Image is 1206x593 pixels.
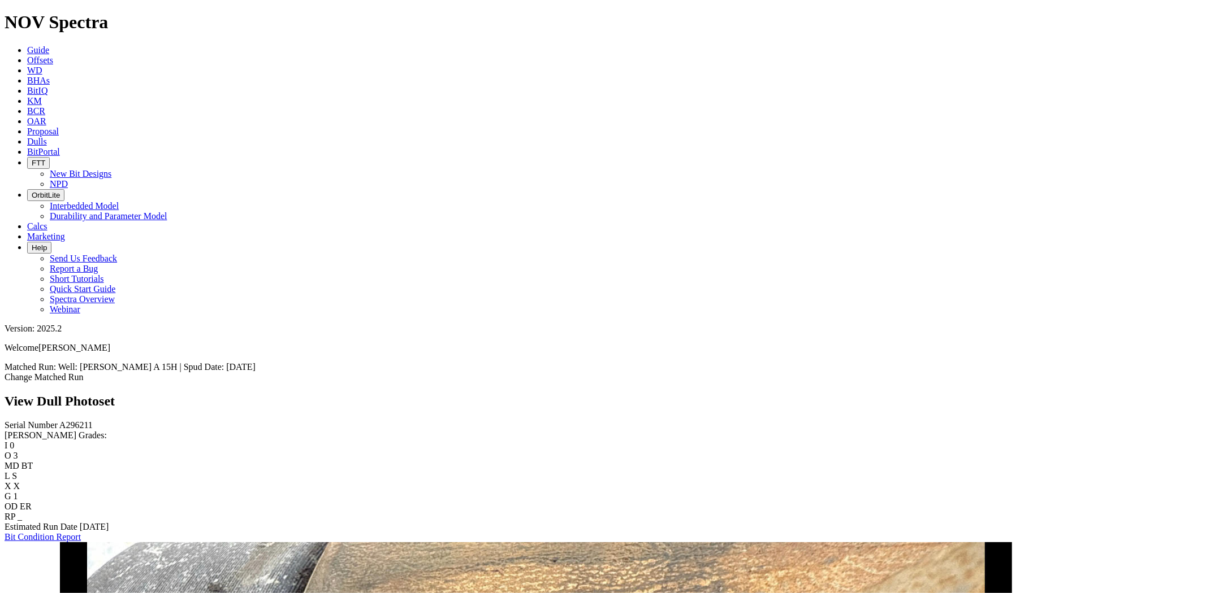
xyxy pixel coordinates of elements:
a: Spectra Overview [50,294,115,304]
a: Offsets [27,55,53,65]
a: BHAs [27,76,50,85]
label: OD [5,502,18,511]
label: O [5,451,11,460]
p: Welcome [5,343,1201,353]
span: BT [21,461,33,470]
div: [PERSON_NAME] Grades: [5,430,1201,441]
span: A296211 [59,420,93,430]
a: Marketing [27,232,65,241]
span: [DATE] [80,522,109,531]
span: ER [20,502,31,511]
a: WD [27,66,42,75]
a: Interbedded Model [50,201,119,211]
a: New Bit Designs [50,169,111,178]
span: 3 [14,451,18,460]
label: Serial Number [5,420,58,430]
button: Help [27,242,51,254]
label: MD [5,461,19,470]
span: Help [32,243,47,252]
a: Dulls [27,137,47,146]
a: Short Tutorials [50,274,104,284]
a: NPD [50,179,68,189]
a: Durability and Parameter Model [50,211,167,221]
a: BitPortal [27,147,60,156]
span: Well: [PERSON_NAME] A 15H | Spud Date: [DATE] [58,362,256,372]
span: X [14,481,20,491]
label: L [5,471,10,481]
span: _ [18,512,22,521]
label: RP [5,512,15,521]
a: Webinar [50,304,80,314]
label: X [5,481,11,491]
a: Send Us Feedback [50,254,117,263]
a: OAR [27,116,46,126]
span: FTT [32,159,45,167]
span: 1 [14,491,18,501]
span: 0 [10,441,14,450]
a: Change Matched Run [5,372,84,382]
h1: NOV Spectra [5,12,1201,33]
h2: View Dull Photoset [5,394,1201,409]
button: FTT [27,157,50,169]
label: Estimated Run Date [5,522,77,531]
a: Proposal [27,127,59,136]
span: S [12,471,17,481]
a: BCR [27,106,45,116]
a: Quick Start Guide [50,284,115,294]
div: Version: 2025.2 [5,324,1201,334]
span: [PERSON_NAME] [38,343,110,352]
a: Report a Bug [50,264,98,273]
a: Calcs [27,221,47,231]
a: Guide [27,45,49,55]
a: Bit Condition Report [5,532,81,542]
span: Matched Run: [5,362,56,372]
span: OrbitLite [32,191,60,199]
label: G [5,491,11,501]
button: OrbitLite [27,189,64,201]
label: I [5,441,7,450]
a: BitIQ [27,86,47,95]
a: KM [27,96,42,106]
